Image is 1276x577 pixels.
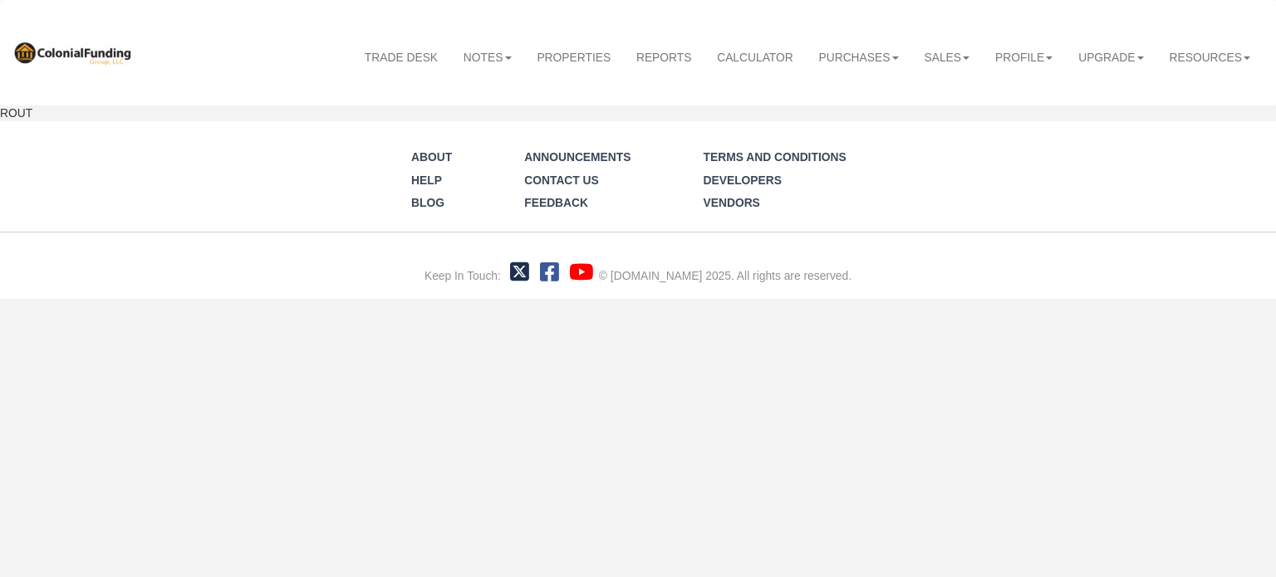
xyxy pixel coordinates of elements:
a: Trade Desk [351,36,450,78]
a: About [411,150,452,164]
a: Developers [704,174,782,187]
a: Purchases [806,36,911,78]
a: Resources [1156,36,1264,78]
a: Announcements [524,150,631,164]
a: Notes [450,36,524,78]
a: Sales [911,36,983,78]
a: Upgrade [1066,36,1156,78]
img: 569736 [12,40,132,65]
div: © [DOMAIN_NAME] 2025. All rights are reserved. [599,268,851,285]
div: Keep In Touch: [425,268,501,285]
a: Feedback [524,196,588,209]
a: Calculator [704,36,806,78]
a: Vendors [704,196,760,209]
a: Profile [983,36,1066,78]
a: Blog [411,196,444,209]
a: Properties [524,36,624,78]
a: Reports [624,36,704,78]
a: Terms and Conditions [704,150,847,164]
a: Help [411,174,442,187]
a: Contact Us [524,174,599,187]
